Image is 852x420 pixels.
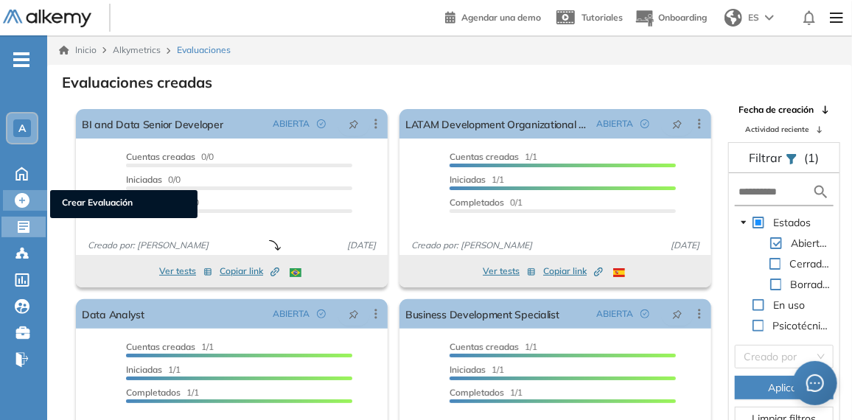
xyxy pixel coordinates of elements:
span: (1) [805,149,820,167]
button: Copiar link [220,262,279,280]
span: 0/0 [126,151,214,162]
span: 1/1 [450,341,537,352]
span: Cuentas creadas [450,341,519,352]
span: Borrador [787,276,834,293]
img: BRA [290,268,301,277]
span: 0/1 [450,197,523,208]
span: 1/1 [450,174,504,185]
span: En uso [770,296,808,314]
button: Onboarding [635,2,707,34]
button: Ver tests [483,262,536,280]
span: Abiertas [788,234,834,252]
span: Cuentas creadas [126,341,195,352]
span: 0/0 [126,174,181,185]
span: 1/1 [450,387,523,398]
span: [DATE] [341,239,382,252]
span: 1/1 [450,151,537,162]
button: pushpin [661,112,694,136]
button: pushpin [338,302,370,326]
span: A [18,122,26,134]
span: Cerradas [789,257,833,270]
span: Alkymetrics [113,44,161,55]
i: - [13,58,29,61]
img: Menu [824,3,849,32]
span: Abiertas [791,237,831,250]
span: Cuentas creadas [450,151,519,162]
button: pushpin [338,112,370,136]
span: Evaluaciones [177,43,231,57]
span: 1/1 [126,387,199,398]
span: pushpin [672,308,682,320]
span: Copiar link [543,265,603,278]
span: Iniciadas [450,174,486,185]
span: Completados [450,197,504,208]
img: world [724,9,742,27]
h3: Evaluaciones creadas [62,74,212,91]
span: message [806,374,825,393]
span: Creado por: [PERSON_NAME] [82,239,214,252]
span: Tutoriales [582,12,623,23]
span: Onboarding [658,12,707,23]
img: ESP [613,268,625,277]
a: Inicio [59,43,97,57]
span: Creado por: [PERSON_NAME] [405,239,538,252]
span: check-circle [640,119,649,128]
span: Iniciadas [126,174,162,185]
span: ABIERTA [273,117,310,130]
span: check-circle [317,119,326,128]
span: Iniciadas [126,364,162,375]
span: pushpin [349,118,359,130]
span: 1/1 [126,341,214,352]
span: Estados [770,214,814,231]
span: Psicotécnicos [769,317,834,335]
span: Borrador [790,278,832,291]
a: LATAM Development Organizational Manager [405,109,590,139]
button: pushpin [661,302,694,326]
span: ES [748,11,759,24]
span: 1/1 [126,364,181,375]
span: caret-down [740,219,747,226]
span: Psicotécnicos [772,319,837,332]
span: [DATE] [665,239,705,252]
a: BI and Data Senior Developer [82,109,223,139]
span: check-circle [317,309,326,318]
a: Agendar una demo [445,7,541,25]
span: En uso [773,298,805,312]
span: Iniciadas [450,364,486,375]
span: pushpin [349,308,359,320]
span: Completados [450,387,504,398]
img: arrow [765,15,774,21]
button: Copiar link [543,262,603,280]
span: ABIERTA [596,117,633,130]
button: Ver tests [159,262,212,280]
span: Cuentas creadas [126,151,195,162]
span: Agendar una demo [461,12,541,23]
span: Estados [773,216,811,229]
span: Aplicar [768,379,800,396]
a: Business Development Specialist [405,299,559,329]
span: Fecha de creación [738,103,814,116]
span: Crear Evaluación [62,196,186,212]
span: check-circle [640,309,649,318]
span: Cerradas [786,255,834,273]
span: ABIERTA [596,307,633,321]
a: Data Analyst [82,299,144,329]
span: 1/1 [450,364,504,375]
span: Filtrar [750,150,786,165]
img: Logo [3,10,91,28]
span: pushpin [672,118,682,130]
span: ABIERTA [273,307,310,321]
span: Actividad reciente [745,124,809,135]
span: Completados [126,387,181,398]
button: Aplicar [735,376,834,399]
span: Copiar link [220,265,279,278]
img: search icon [812,183,830,201]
